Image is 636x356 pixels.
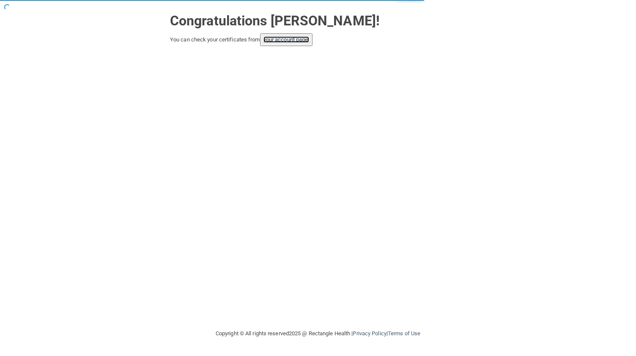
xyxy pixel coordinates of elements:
[260,33,313,46] button: your account page!
[388,330,420,337] a: Terms of Use
[353,330,386,337] a: Privacy Policy
[164,320,472,347] div: Copyright © All rights reserved 2025 @ Rectangle Health | |
[170,33,466,46] div: You can check your certificates from
[170,13,380,29] strong: Congratulations [PERSON_NAME]!
[263,36,310,43] a: your account page!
